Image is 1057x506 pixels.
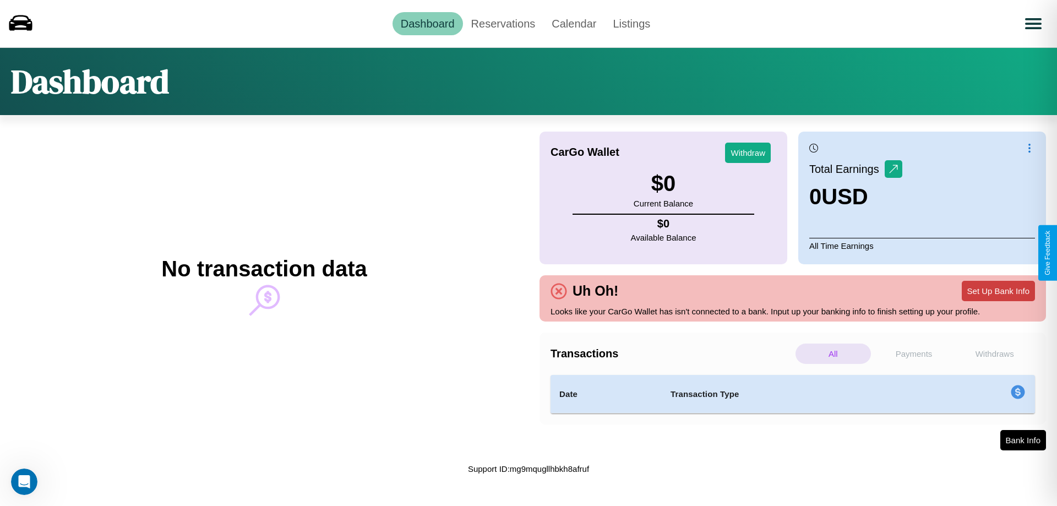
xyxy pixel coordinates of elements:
[1000,430,1046,450] button: Bank Info
[11,469,37,495] iframe: Intercom live chat
[957,344,1032,364] p: Withdraws
[551,347,793,360] h4: Transactions
[551,375,1035,413] table: simple table
[962,281,1035,301] button: Set Up Bank Info
[809,184,902,209] h3: 0 USD
[631,217,696,230] h4: $ 0
[551,146,619,159] h4: CarGo Wallet
[559,388,653,401] h4: Date
[604,12,658,35] a: Listings
[634,196,693,211] p: Current Balance
[567,283,624,299] h4: Uh Oh!
[1018,8,1049,39] button: Open menu
[11,59,169,104] h1: Dashboard
[671,388,920,401] h4: Transaction Type
[809,238,1035,253] p: All Time Earnings
[631,230,696,245] p: Available Balance
[725,143,771,163] button: Withdraw
[468,461,589,476] p: Support ID: mg9mqugllhbkh8afruf
[543,12,604,35] a: Calendar
[796,344,871,364] p: All
[551,304,1035,319] p: Looks like your CarGo Wallet has isn't connected to a bank. Input up your banking info to finish ...
[393,12,463,35] a: Dashboard
[1044,231,1051,275] div: Give Feedback
[634,171,693,196] h3: $ 0
[809,159,885,179] p: Total Earnings
[161,257,367,281] h2: No transaction data
[876,344,952,364] p: Payments
[463,12,544,35] a: Reservations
